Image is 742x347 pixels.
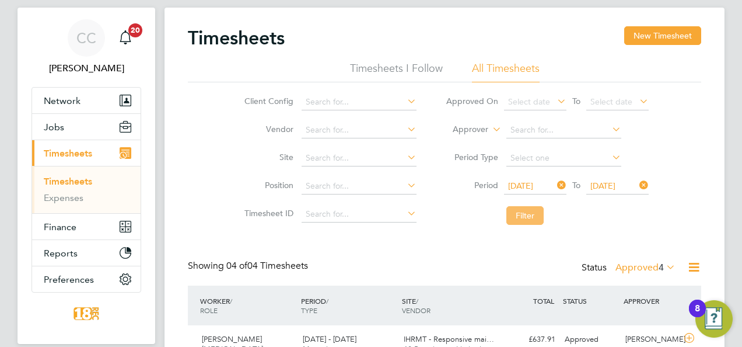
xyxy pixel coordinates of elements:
span: Jobs [44,122,64,133]
div: 8 [695,308,700,324]
span: CC [76,30,96,46]
label: Vendor [241,124,293,134]
span: 20 [128,23,142,37]
button: New Timesheet [624,26,701,45]
li: Timesheets I Follow [350,61,443,82]
input: Search for... [302,94,416,110]
label: Approved On [446,96,498,106]
button: Network [32,88,141,113]
span: IHRMT - Responsive mai… [404,334,494,344]
button: Timesheets [32,140,141,166]
label: Approver [436,124,488,136]
a: Expenses [44,192,83,203]
button: Filter [506,206,544,225]
span: Timesheets [44,148,92,159]
div: Status [582,260,678,276]
div: Timesheets [32,166,141,213]
label: Approved [615,262,675,273]
span: / [416,296,418,306]
span: Select date [590,96,632,107]
button: Finance [32,214,141,240]
span: 04 of [226,260,247,272]
span: 04 Timesheets [226,260,308,272]
span: [DATE] [508,181,533,191]
span: [PERSON_NAME] [202,334,262,344]
div: Showing [188,260,310,272]
input: Search for... [302,150,416,166]
label: Period Type [446,152,498,162]
input: Select one [506,150,621,166]
a: Timesheets [44,176,92,187]
h2: Timesheets [188,26,285,50]
span: [DATE] - [DATE] [303,334,356,344]
img: 18rec-logo-retina.png [71,304,102,323]
span: VENDOR [402,306,430,315]
span: TYPE [301,306,317,315]
label: Timesheet ID [241,208,293,218]
span: 4 [659,262,664,273]
span: Select date [508,96,550,107]
span: / [230,296,232,306]
div: SITE [399,290,500,321]
a: 20 [114,19,137,57]
div: PERIOD [298,290,399,321]
label: Client Config [241,96,293,106]
a: Go to home page [32,304,141,323]
input: Search for... [302,122,416,138]
span: ROLE [200,306,218,315]
span: Preferences [44,274,94,285]
span: To [569,178,584,193]
button: Preferences [32,266,141,292]
span: Finance [44,221,76,233]
button: Jobs [32,114,141,140]
label: Site [241,152,293,162]
label: Position [241,180,293,190]
span: [DATE] [590,181,615,191]
div: WORKER [197,290,298,321]
nav: Main navigation [17,8,155,344]
input: Search for... [302,206,416,223]
button: Reports [32,240,141,266]
span: To [569,93,584,109]
span: / [326,296,328,306]
button: Open Resource Center, 8 new notifications [695,300,733,338]
input: Search for... [302,178,416,195]
span: Reports [44,248,78,259]
span: Chloe Crayden [32,61,141,75]
a: CC[PERSON_NAME] [32,19,141,75]
span: Network [44,95,80,106]
li: All Timesheets [472,61,540,82]
span: TOTAL [533,296,554,306]
div: STATUS [560,290,621,311]
label: Period [446,180,498,190]
input: Search for... [506,122,621,138]
div: APPROVER [621,290,681,311]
